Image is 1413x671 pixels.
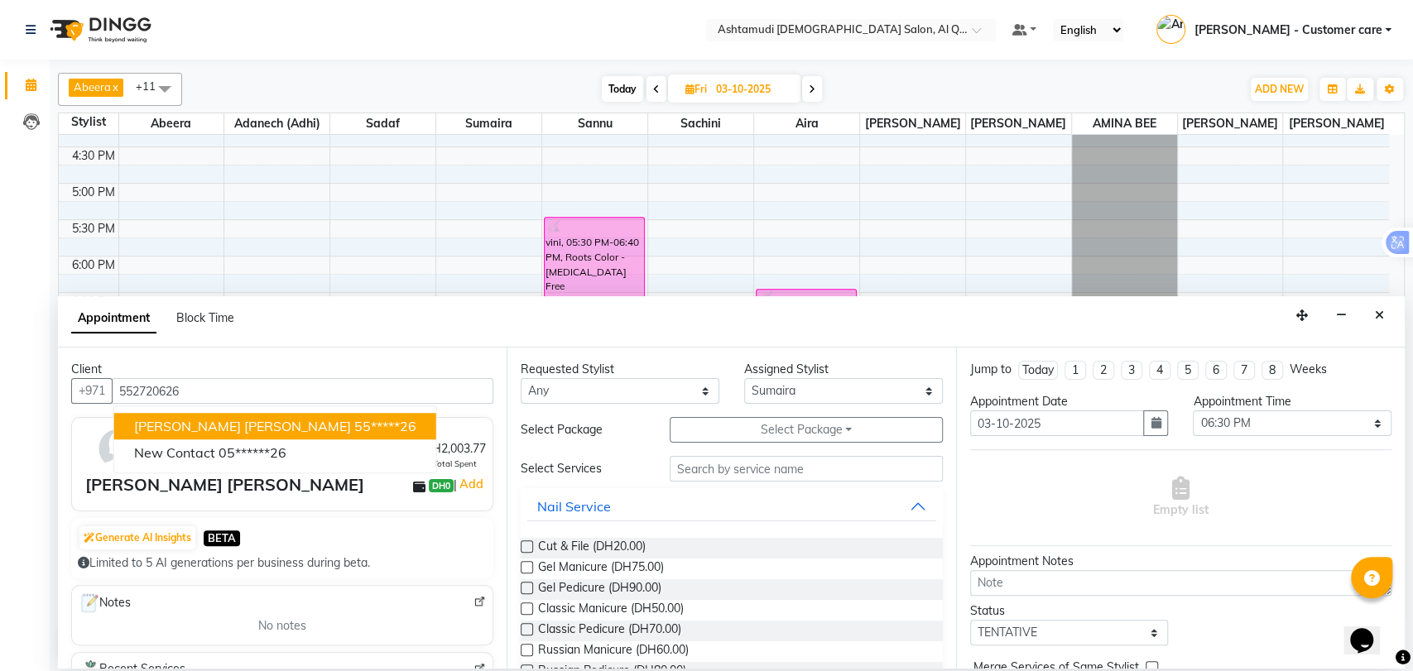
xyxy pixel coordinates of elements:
div: 4:30 PM [69,147,118,165]
div: Appointment Notes [970,553,1391,570]
button: Generate AI Insights [79,526,195,549]
li: 1 [1065,361,1086,380]
span: Classic Manicure (DH50.00) [538,600,684,621]
button: ADD NEW [1251,78,1308,101]
li: 3 [1121,361,1142,380]
div: Status [970,602,1169,620]
div: 6:00 PM [69,256,118,274]
li: 6 [1205,361,1227,380]
button: Select Package [670,417,943,443]
div: Jump to [970,361,1012,378]
span: [PERSON_NAME] [860,113,965,134]
span: [PERSON_NAME] [1178,113,1283,134]
span: Notes [79,592,131,614]
span: Appointment [71,304,156,333]
div: vini, 05:30 PM-06:40 PM, Roots Color - [MEDICAL_DATA] Free [545,218,644,300]
span: Abeera [119,113,224,134]
span: Gel Manicure (DH75.00) [538,558,664,579]
div: 6:30 PM [69,293,118,310]
span: Adanech (Adhi) [224,113,329,134]
span: New Contact [134,445,215,462]
div: Requested Stylist [521,361,719,378]
div: Assigned Stylist [744,361,943,378]
li: 7 [1233,361,1255,380]
span: Russian Manicure (DH60.00) [538,641,689,662]
a: x [111,80,118,93]
input: Search by service name [670,456,943,482]
span: Fri [681,83,711,95]
span: Sachini [648,113,753,134]
span: BETA [204,530,240,546]
div: [PERSON_NAME] [PERSON_NAME] [85,472,364,497]
div: Stylist [59,113,118,131]
span: Sadaf [330,113,435,134]
input: 2025-10-03 [711,77,794,102]
div: Appointment Date [970,393,1169,410]
iframe: chat widget [1343,605,1396,654]
span: Cut & File (DH20.00) [538,538,646,558]
div: Weeks [1290,361,1327,378]
div: Appointment Time [1193,393,1391,410]
img: logo [42,7,156,53]
span: [PERSON_NAME] - Customer care [1194,22,1382,39]
span: [PERSON_NAME] [966,113,1071,134]
div: Select Services [508,460,657,477]
li: 5 [1177,361,1199,380]
li: 8 [1262,361,1283,380]
div: Select Package [508,421,657,439]
span: Sannu [542,113,647,134]
div: Client [71,361,493,378]
img: Anila Thomas - Customer care [1156,15,1185,44]
input: yyyy-mm-dd [970,410,1145,436]
span: | [454,474,486,494]
img: avatar [94,424,142,472]
button: +971 [71,378,113,404]
button: Close [1367,303,1391,328]
li: 4 [1149,361,1170,380]
div: Today [1022,362,1054,379]
button: Nail Service [527,491,935,521]
span: Classic Pedicure (DH70.00) [538,621,681,641]
span: [PERSON_NAME] [PERSON_NAME] [134,419,351,435]
div: Limited to 5 AI generations per business during beta. [78,554,487,572]
span: Sumaira [436,113,541,134]
span: AMINA BEE [1072,113,1177,134]
span: Total Spent [433,458,477,470]
div: vini, 06:30 PM-07:15 PM, Classic Manicure [757,290,856,342]
span: [PERSON_NAME] [1283,113,1389,134]
span: Abeera [74,80,111,93]
div: 5:00 PM [69,184,118,201]
span: Aira [754,113,859,134]
span: Empty list [1153,477,1209,519]
input: Search by Name/Mobile/Email/Code [112,378,493,404]
a: Add [457,474,486,494]
div: Nail Service [537,496,611,516]
span: Block Time [176,310,234,325]
span: DH2,003.77 [424,440,486,458]
span: Today [602,76,643,102]
span: DH0 [429,479,454,492]
div: 5:30 PM [69,220,118,237]
span: +11 [136,79,168,93]
span: Gel Pedicure (DH90.00) [538,579,661,600]
li: 2 [1093,361,1114,380]
span: ADD NEW [1255,83,1304,95]
span: No notes [258,617,306,635]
